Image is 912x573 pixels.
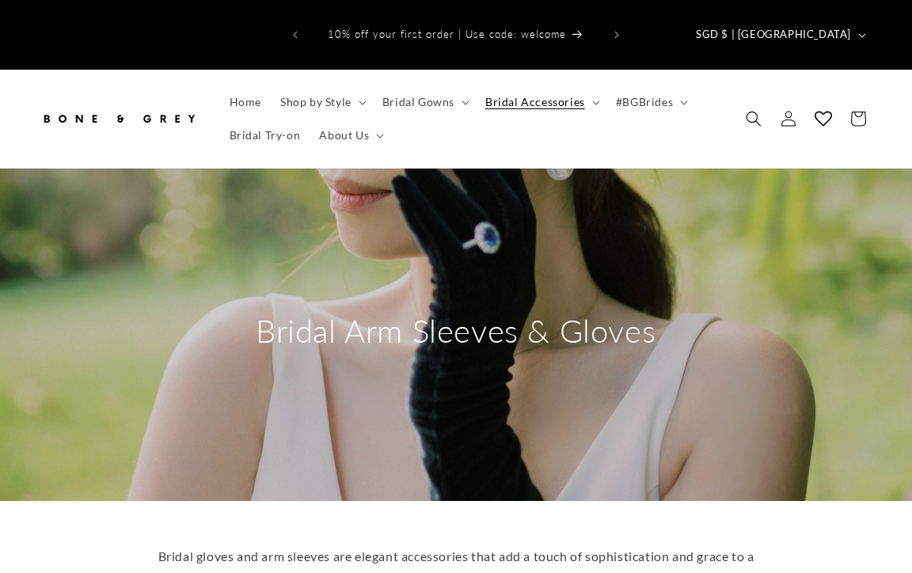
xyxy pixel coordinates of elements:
summary: About Us [310,119,390,152]
span: Bridal Gowns [382,95,454,109]
button: Previous announcement [278,20,313,50]
summary: Shop by Style [271,85,373,119]
a: Bone and Grey Bridal [34,95,204,142]
span: 10% off your first order | Use code: welcome [328,28,566,40]
button: SGD $ | [GEOGRAPHIC_DATA] [686,20,872,50]
span: #BGBrides [616,95,673,109]
a: Bridal Try-on [220,119,310,152]
summary: Bridal Accessories [476,85,606,119]
span: Bridal Accessories [485,95,585,109]
button: Next announcement [599,20,634,50]
span: Bridal Try-on [230,128,301,142]
a: Home [220,85,271,119]
span: SGD $ | [GEOGRAPHIC_DATA] [696,27,851,43]
summary: #BGBrides [606,85,694,119]
img: Bone and Grey Bridal [40,101,198,136]
span: About Us [319,128,369,142]
h2: Bridal Arm Sleeves & Gloves [256,310,655,351]
span: Shop by Style [280,95,351,109]
span: Home [230,95,261,109]
summary: Bridal Gowns [373,85,476,119]
summary: Search [736,101,771,136]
